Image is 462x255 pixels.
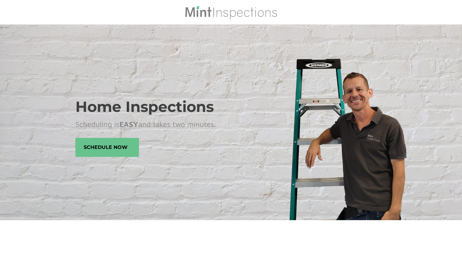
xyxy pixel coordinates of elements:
font: Home Inspections [75,98,214,116]
span: Schedule Now [76,138,139,157]
a: Schedule Now [75,138,139,157]
font: Scheduling is and takes two minutes. [75,120,216,128]
strong: EASY [119,120,138,128]
img: Mint Inspections [184,5,278,20]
